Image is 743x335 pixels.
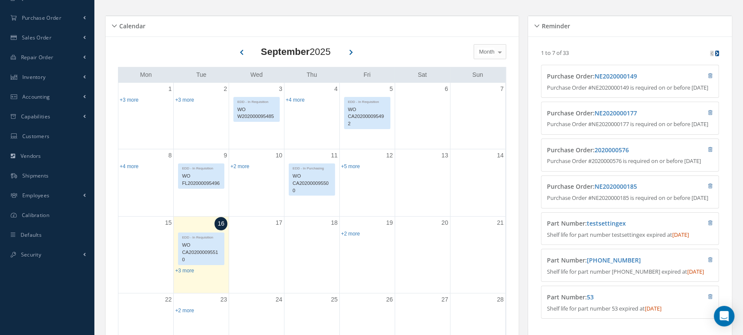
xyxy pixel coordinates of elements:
[672,231,689,238] span: [DATE]
[440,149,450,162] a: September 13, 2025
[547,231,713,239] p: Shelf life for part number testsettingex expired at
[539,20,570,30] h5: Reminder
[22,192,50,199] span: Employees
[289,164,335,171] div: EDD - In Purchasing
[440,217,450,229] a: September 20, 2025
[178,164,224,171] div: EDD - In Requisition
[118,149,174,217] td: September 8, 2025
[174,217,229,293] td: September 16, 2025
[222,149,229,162] a: September 9, 2025
[586,219,625,227] a: testsettingex
[495,149,505,162] a: September 14, 2025
[329,293,339,306] a: September 25, 2025
[229,149,284,217] td: September 10, 2025
[495,217,505,229] a: September 21, 2025
[594,146,628,154] a: 2020000576
[592,182,637,190] span: :
[592,146,628,154] span: :
[498,83,505,95] a: September 7, 2025
[214,217,227,230] a: September 16, 2025
[22,211,49,219] span: Calibration
[174,83,229,149] td: September 2, 2025
[21,231,42,238] span: Defaults
[644,305,661,312] span: [DATE]
[229,83,284,149] td: September 3, 2025
[592,72,637,80] span: :
[586,256,640,264] a: [PHONE_NUMBER]
[471,69,485,80] a: Sunday
[586,293,593,301] a: 53
[395,149,450,217] td: September 13, 2025
[344,105,390,129] div: WO CA202000095492
[222,83,229,95] a: September 2, 2025
[547,183,668,190] h4: Purchase Order
[194,69,208,80] a: Tuesday
[178,171,224,188] div: WO FL202000095496
[384,293,395,306] a: September 26, 2025
[547,110,668,117] h4: Purchase Order
[178,240,224,264] div: WO CA202000095510
[585,219,625,227] span: :
[21,251,41,258] span: Security
[21,54,54,61] span: Repair Order
[339,149,395,217] td: September 12, 2025
[341,163,360,169] a: Show 5 more events
[547,157,713,166] p: Purchase Order #2020000576 is required on or before [DATE]
[395,217,450,293] td: September 20, 2025
[118,83,174,149] td: September 1, 2025
[230,163,249,169] a: Show 2 more events
[443,83,450,95] a: September 6, 2025
[547,194,713,202] p: Purchase Order #NE2020000185 is required on or before [DATE]
[547,120,713,129] p: Purchase Order #NE2020000177 is required on or before [DATE]
[163,217,174,229] a: September 15, 2025
[284,149,340,217] td: September 11, 2025
[117,20,145,30] h5: Calendar
[261,46,310,57] b: September
[120,97,139,103] a: Show 3 more events
[22,172,49,179] span: Shipments
[229,217,284,293] td: September 17, 2025
[547,220,668,227] h4: Part Number
[234,97,279,105] div: EDD - In Requisition
[541,49,569,57] p: 1 to 7 of 33
[594,182,637,190] a: NE2020000185
[219,293,229,306] a: September 23, 2025
[305,69,319,80] a: Thursday
[274,149,284,162] a: September 10, 2025
[547,84,713,92] p: Purchase Order #NE2020000149 is required on or before [DATE]
[594,109,637,117] a: NE2020000177
[547,305,713,313] p: Shelf life for part number 53 expired at
[384,149,395,162] a: September 12, 2025
[592,109,637,117] span: :
[139,69,154,80] a: Monday
[274,293,284,306] a: September 24, 2025
[362,69,372,80] a: Friday
[22,93,50,100] span: Accounting
[547,73,668,80] h4: Purchase Order
[167,149,174,162] a: September 8, 2025
[547,147,668,154] h4: Purchase Order
[120,163,139,169] a: Show 4 more events
[284,217,340,293] td: September 18, 2025
[175,308,194,314] a: Show 2 more events
[167,83,174,95] a: September 1, 2025
[450,149,505,217] td: September 14, 2025
[277,83,284,95] a: September 3, 2025
[261,45,331,59] div: 2025
[284,83,340,149] td: September 4, 2025
[687,268,704,275] span: [DATE]
[477,48,495,56] span: Month
[234,105,279,122] div: WO W202000095485
[344,97,390,105] div: EDD - In Requisition
[384,217,395,229] a: September 19, 2025
[547,257,668,264] h4: Part Number
[495,293,505,306] a: September 28, 2025
[395,83,450,149] td: September 6, 2025
[714,306,734,326] div: Open Intercom Messenger
[22,14,61,21] span: Purchase Order
[547,294,668,301] h4: Part Number
[286,97,305,103] a: Show 4 more events
[339,217,395,293] td: September 19, 2025
[416,69,429,80] a: Saturday
[585,293,593,301] span: :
